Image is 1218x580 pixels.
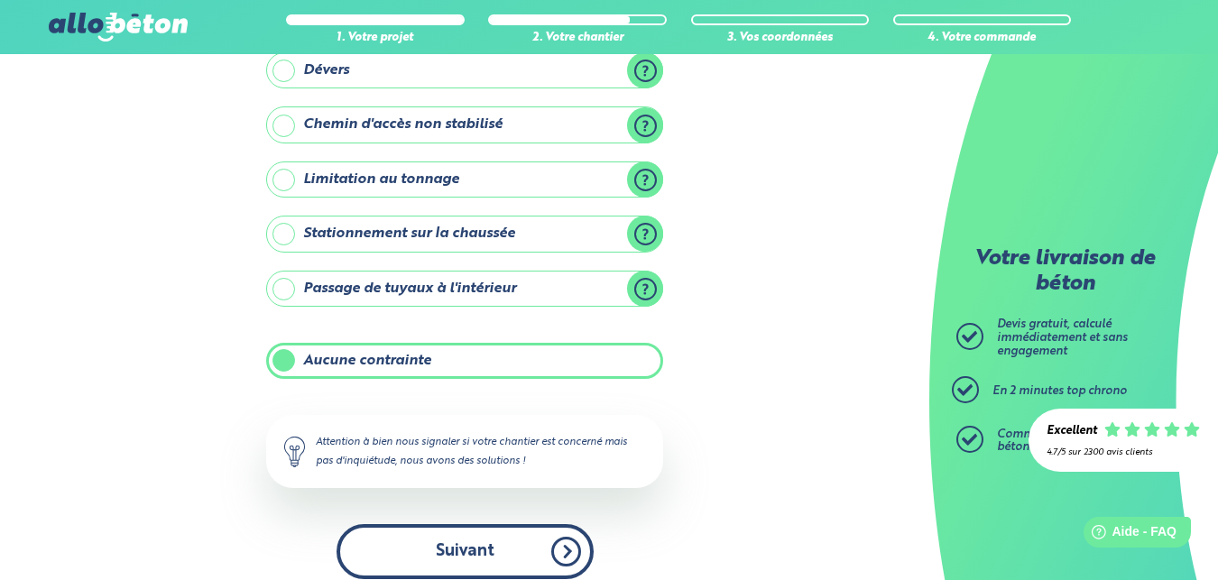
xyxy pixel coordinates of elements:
[266,106,663,143] label: Chemin d'accès non stabilisé
[266,161,663,198] label: Limitation au tonnage
[1057,510,1198,560] iframe: Help widget launcher
[286,32,465,45] div: 1. Votre projet
[266,343,663,379] label: Aucune contrainte
[266,415,663,487] div: Attention à bien nous signaler si votre chantier est concerné mais pas d'inquiétude, nous avons d...
[266,271,663,307] label: Passage de tuyaux à l'intérieur
[691,32,870,45] div: 3. Vos coordonnées
[49,13,188,41] img: allobéton
[893,32,1072,45] div: 4. Votre commande
[266,216,663,252] label: Stationnement sur la chaussée
[337,524,594,579] button: Suivant
[488,32,667,45] div: 2. Votre chantier
[266,52,663,88] label: Dévers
